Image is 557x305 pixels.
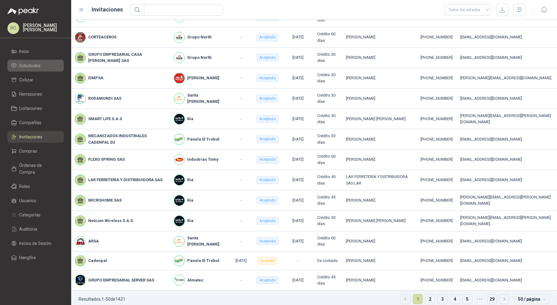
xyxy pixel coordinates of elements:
[240,218,242,223] span: -
[460,194,553,207] div: [PERSON_NAME][EMAIL_ADDRESS][PERSON_NAME][DOMAIN_NAME]
[413,294,422,304] a: 1
[7,181,64,192] a: Roles
[187,235,226,248] b: Santa [PERSON_NAME]
[297,258,299,263] span: -
[240,177,242,182] span: -
[19,91,42,98] span: Remisiones
[7,237,64,249] a: Inicios de Sesión
[7,145,64,157] a: Compras
[317,258,339,264] div: De contado
[187,177,193,183] b: Kia
[499,294,509,304] li: Página siguiente
[240,239,242,243] span: -
[7,22,19,34] div: PC
[174,256,184,266] img: Company Logo
[88,238,99,244] b: ARSA
[292,177,304,182] span: [DATE]
[346,156,413,163] div: [PERSON_NAME]
[88,277,154,283] b: GRUPO EMPRESARIAL SERVER SAS
[421,95,453,102] div: [PHONE_NUMBER]
[187,116,193,122] b: Kia
[292,157,304,162] span: [DATE]
[421,218,453,224] div: [PHONE_NUMBER]
[19,148,37,155] span: Compras
[460,238,553,244] div: [EMAIL_ADDRESS][DOMAIN_NAME]
[460,215,553,227] div: [PERSON_NAME][EMAIL_ADDRESS][PERSON_NAME][DOMAIN_NAME]
[187,136,219,142] b: Panela El Trébol
[7,88,64,100] a: Remisiones
[88,116,122,122] b: SMART LIFE S.A.S
[257,115,278,123] div: Aceptado
[421,116,453,122] div: [PHONE_NUMBER]
[421,156,453,163] div: [PHONE_NUMBER]
[460,156,553,163] div: [EMAIL_ADDRESS][DOMAIN_NAME]
[174,114,184,124] img: Company Logo
[174,94,184,104] img: Company Logo
[174,236,184,246] img: Company Logo
[174,53,184,63] img: Company Logo
[346,34,413,40] div: [PERSON_NAME]
[257,237,278,245] div: Aceptado
[421,277,453,283] div: [PHONE_NUMBER]
[292,218,304,223] span: [DATE]
[317,72,339,85] div: Crédito 30 días
[317,113,339,125] div: Crédito 30 días
[187,92,226,105] b: Santa [PERSON_NAME]
[19,62,41,69] span: Solicitudes
[88,177,162,183] b: LAR FERRETERÍA Y DISTRIBUIDORA SAS
[7,102,64,114] a: Licitaciones
[404,297,407,301] span: left
[257,197,278,204] div: Aceptado
[235,258,247,263] span: [DATE]
[174,175,184,185] img: Company Logo
[346,197,413,203] div: [PERSON_NAME]
[438,294,447,304] a: 3
[257,54,278,61] div: Aceptado
[292,239,304,243] span: [DATE]
[317,153,339,166] div: Crédito 60 días
[92,5,123,14] h1: Invitaciones
[19,254,36,261] span: Hangfire
[413,294,423,304] li: 1
[7,195,64,207] a: Usuarios
[174,155,184,165] img: Company Logo
[421,75,453,81] div: [PHONE_NUMBER]
[19,119,41,126] span: Compañías
[346,174,413,186] div: LAR FERRETERÍA Y DISTRIBUIDORA SAS LAR
[174,73,184,83] img: Company Logo
[240,55,242,60] span: -
[187,54,212,61] b: Grupo North
[462,294,472,304] li: 5
[7,46,64,57] a: Inicio
[257,95,278,102] div: Aceptado
[174,216,184,226] img: Company Logo
[438,294,447,304] li: 3
[19,133,42,140] span: Invitaciones
[500,294,509,304] button: right
[450,294,460,304] a: 4
[421,197,453,203] div: [PHONE_NUMBER]
[292,116,304,121] span: [DATE]
[187,156,218,163] b: Industrias Tomy
[240,96,242,101] span: -
[317,215,339,227] div: Crédito 30 días
[240,278,242,282] span: -
[88,51,166,64] b: GRUPO EMPRESARIAL CASA [PERSON_NAME] SAS
[460,95,553,102] div: [EMAIL_ADDRESS][DOMAIN_NAME]
[187,258,219,264] b: Panela El Trébol
[187,277,204,283] b: Almatec
[257,277,278,284] div: Aceptado
[7,252,64,264] a: Hangfire
[487,294,497,304] a: 29
[421,34,453,40] div: [PHONE_NUMBER]
[240,116,242,121] span: -
[88,95,121,102] b: RODAMUNDI SAS
[174,134,184,144] img: Company Logo
[292,35,304,39] span: [DATE]
[346,54,413,61] div: [PERSON_NAME]
[292,137,304,142] span: [DATE]
[7,74,64,86] a: Cotizar
[174,195,184,206] img: Company Logo
[19,226,37,233] span: Auditoria
[88,133,166,146] b: MECANIZADOS INDUSTRIALES CADENPAL EU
